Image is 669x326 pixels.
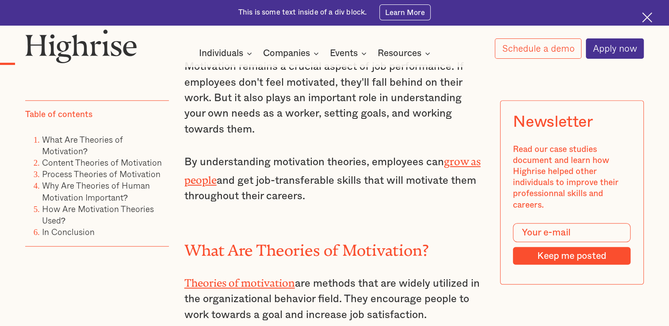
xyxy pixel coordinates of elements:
div: Companies [263,48,321,59]
div: Read our case studies document and learn how Highrise helped other individuals to improve their p... [513,144,631,211]
input: Keep me posted [513,247,631,265]
p: Motivation remains a crucial aspect of job performance. If employees don't feel motivated, they'l... [184,59,485,137]
h2: What Are Theories of Motivation? [184,238,485,255]
a: Apply now [586,38,644,59]
a: Content Theories of Motivation [42,156,162,169]
a: Process Theories of Motivation [42,167,161,180]
a: In Conclusion [42,225,95,238]
a: Theories of motivation [184,277,295,284]
div: Resources [378,48,421,59]
div: Newsletter [513,113,593,131]
div: This is some text inside of a div block. [238,8,367,18]
div: Resources [378,48,433,59]
a: Schedule a demo [495,38,581,59]
div: Individuals [199,48,255,59]
a: grow as people [184,155,481,180]
a: How Are Motivation Theories Used? [42,202,154,227]
p: By understanding motivation theories, employees can and get job-transferable skills that will mot... [184,152,485,204]
a: Learn More [379,4,431,20]
img: Cross icon [642,12,652,23]
input: Your e-mail [513,223,631,242]
form: Modal Form [513,223,631,265]
div: Companies [263,48,310,59]
img: Highrise logo [25,29,137,63]
div: Events [330,48,369,59]
a: Why Are Theories of Human Motivation Important? [42,179,150,203]
div: Events [330,48,358,59]
a: What Are Theories of Motivation? [42,133,123,157]
div: Table of contents [25,109,92,120]
div: Individuals [199,48,243,59]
